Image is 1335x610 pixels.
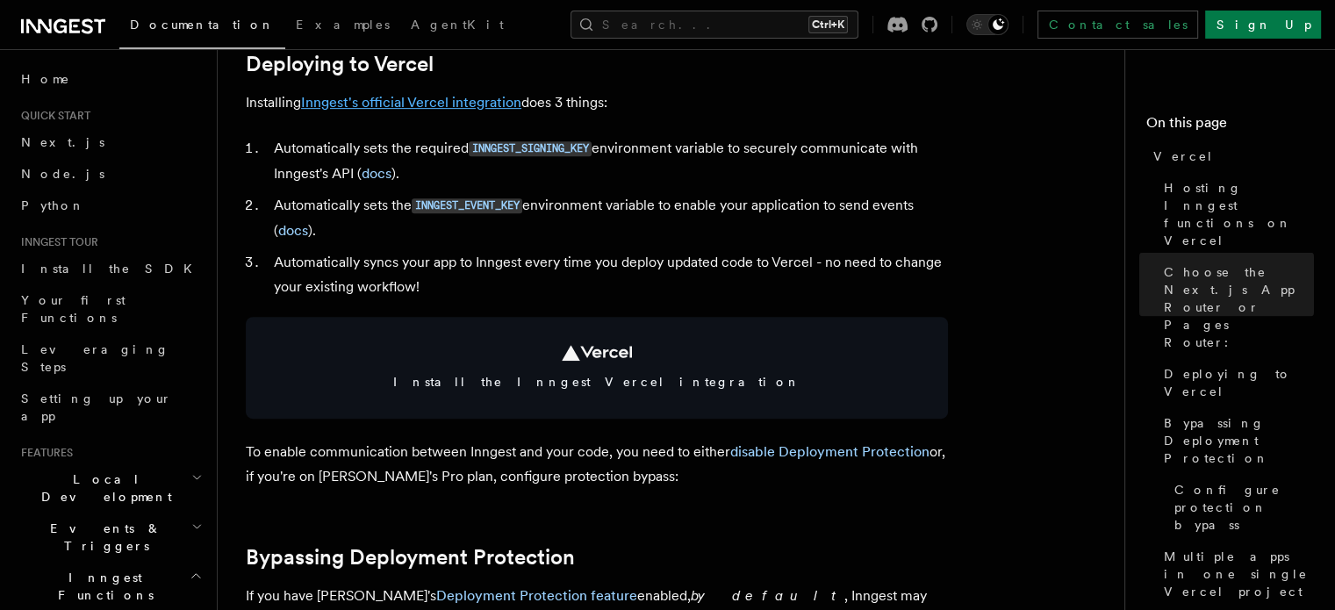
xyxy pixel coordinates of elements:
h4: On this page [1146,112,1314,140]
a: Setting up your app [14,383,206,432]
a: Node.js [14,158,206,190]
a: disable Deployment Protection [730,443,929,460]
a: Inngest's official Vercel integration [301,94,521,111]
a: Install the SDK [14,253,206,284]
a: Documentation [119,5,285,49]
span: Home [21,70,70,88]
a: Home [14,63,206,95]
span: Examples [296,18,390,32]
a: AgentKit [400,5,514,47]
a: Leveraging Steps [14,334,206,383]
span: AgentKit [411,18,504,32]
a: Choose the Next.js App Router or Pages Router: [1157,256,1314,358]
button: Toggle dark mode [966,14,1008,35]
a: INNGEST_SIGNING_KEY [469,140,592,156]
a: Deployment Protection feature [436,587,637,604]
a: Python [14,190,206,221]
kbd: Ctrl+K [808,16,848,33]
a: Examples [285,5,400,47]
span: Python [21,198,85,212]
span: Multiple apps in one single Vercel project [1164,548,1314,600]
span: Hosting Inngest functions on Vercel [1164,179,1314,249]
span: Install the SDK [21,262,203,276]
span: Bypassing Deployment Protection [1164,414,1314,467]
a: docs [362,165,391,182]
a: Multiple apps in one single Vercel project [1157,541,1314,607]
span: Vercel [1153,147,1214,165]
span: Leveraging Steps [21,342,169,374]
button: Search...Ctrl+K [571,11,858,39]
a: Sign Up [1205,11,1321,39]
span: Configure protection bypass [1174,481,1314,534]
li: Automatically sets the environment variable to enable your application to send events ( ). [269,193,948,243]
span: Quick start [14,109,90,123]
a: Deploying to Vercel [246,52,434,76]
span: Documentation [130,18,275,32]
a: Bypassing Deployment Protection [1157,407,1314,474]
span: Setting up your app [21,391,172,423]
span: Inngest Functions [14,569,190,604]
p: Installing does 3 things: [246,90,948,115]
span: Events & Triggers [14,520,191,555]
span: Choose the Next.js App Router or Pages Router: [1164,263,1314,351]
code: INNGEST_SIGNING_KEY [469,141,592,156]
a: Vercel [1146,140,1314,172]
p: To enable communication between Inngest and your code, you need to either or, if you're on [PERSO... [246,440,948,489]
span: Features [14,446,73,460]
button: Local Development [14,463,206,513]
button: Events & Triggers [14,513,206,562]
a: Configure protection bypass [1167,474,1314,541]
span: Next.js [21,135,104,149]
span: Local Development [14,470,191,506]
li: Automatically sets the required environment variable to securely communicate with Inngest's API ( ). [269,136,948,186]
li: Automatically syncs your app to Inngest every time you deploy updated code to Vercel - no need to... [269,250,948,299]
a: Hosting Inngest functions on Vercel [1157,172,1314,256]
code: INNGEST_EVENT_KEY [412,198,522,213]
a: Bypassing Deployment Protection [246,545,575,570]
a: Install the Inngest Vercel integration [246,317,948,419]
span: Node.js [21,167,104,181]
a: Deploying to Vercel [1157,358,1314,407]
span: Install the Inngest Vercel integration [267,373,927,391]
a: Your first Functions [14,284,206,334]
span: Deploying to Vercel [1164,365,1314,400]
span: Your first Functions [21,293,126,325]
a: Contact sales [1037,11,1198,39]
span: Inngest tour [14,235,98,249]
a: INNGEST_EVENT_KEY [412,197,522,213]
a: docs [278,222,308,239]
em: by default [691,587,844,604]
a: Next.js [14,126,206,158]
